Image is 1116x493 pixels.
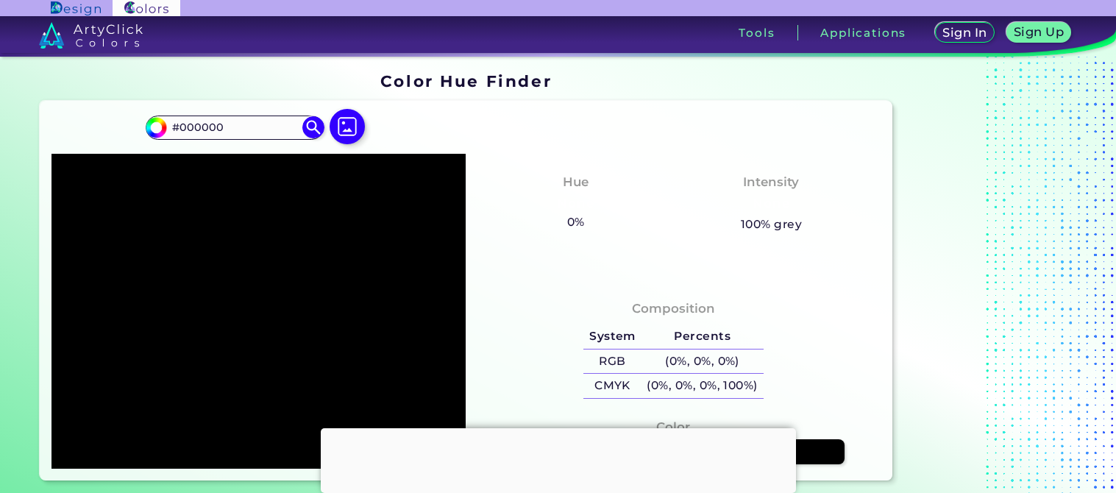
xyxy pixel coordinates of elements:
[561,213,590,232] h5: 0%
[656,416,690,438] h4: Color
[632,298,715,319] h4: Composition
[938,24,992,42] a: Sign In
[583,374,641,398] h5: CMYK
[641,374,764,398] h5: (0%, 0%, 0%, 100%)
[741,215,802,234] h5: 100% grey
[739,27,775,38] h3: Tools
[563,171,589,193] h4: Hue
[167,118,304,138] input: type color..
[743,171,799,193] h4: Intensity
[1016,26,1062,38] h5: Sign Up
[302,116,324,138] img: icon search
[641,350,764,374] h5: (0%, 0%, 0%)
[641,324,764,349] h5: Percents
[380,70,552,92] h1: Color Hue Finder
[551,195,600,213] h3: None
[747,195,796,213] h3: None
[583,324,641,349] h5: System
[898,66,1082,486] iframe: Advertisement
[330,109,365,144] img: icon picture
[321,428,796,489] iframe: Advertisement
[945,27,984,38] h5: Sign In
[583,350,641,374] h5: RGB
[1010,24,1068,42] a: Sign Up
[820,27,906,38] h3: Applications
[51,1,100,15] img: ArtyClick Design logo
[39,22,143,49] img: logo_artyclick_colors_white.svg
